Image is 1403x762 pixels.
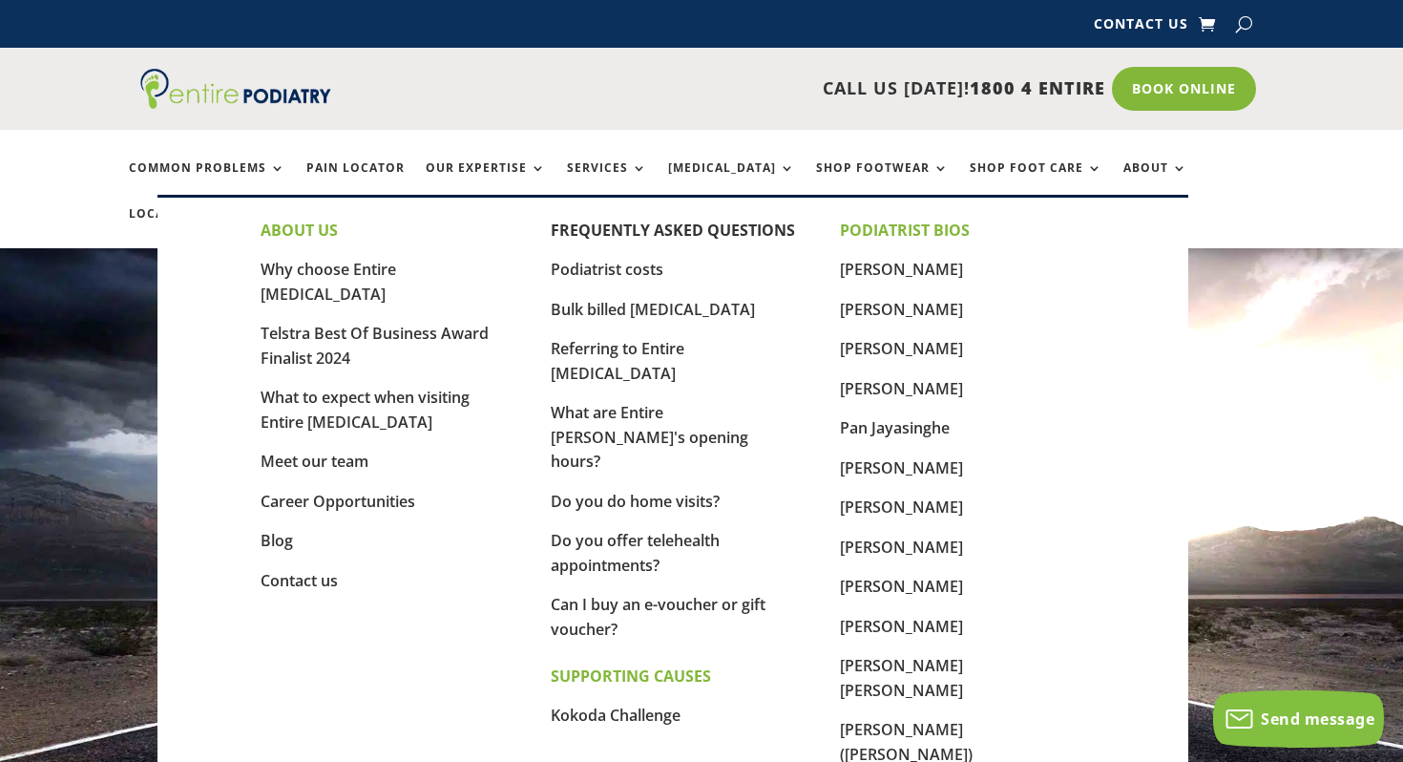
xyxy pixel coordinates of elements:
[840,378,963,399] a: [PERSON_NAME]
[551,594,765,640] a: Can I buy an e-voucher or gift voucher?
[840,457,963,478] a: [PERSON_NAME]
[840,338,963,359] a: [PERSON_NAME]
[840,259,963,280] a: [PERSON_NAME]
[1213,690,1384,748] button: Send message
[551,338,684,384] a: Referring to Entire [MEDICAL_DATA]
[551,705,681,726] a: Kokoda Challenge
[840,497,963,518] a: [PERSON_NAME]
[1112,67,1256,111] a: Book Online
[840,417,950,438] a: Pan Jayasinghe
[840,576,963,597] a: [PERSON_NAME]
[261,530,293,551] a: Blog
[261,220,338,241] strong: ABOUT US
[970,161,1102,202] a: Shop Foot Care
[840,299,963,320] a: [PERSON_NAME]
[129,207,224,248] a: Locations
[551,491,720,512] a: Do you do home visits?
[1261,709,1374,730] span: Send message
[551,259,663,280] a: Podiatrist costs
[840,616,963,637] a: [PERSON_NAME]
[567,161,647,202] a: Services
[140,69,331,109] img: logo (1)
[551,220,795,241] a: FREQUENTLY ASKED QUESTIONS
[261,570,338,591] a: Contact us
[261,387,470,433] a: What to expect when visiting Entire [MEDICAL_DATA]
[426,161,546,202] a: Our Expertise
[261,451,368,472] a: Meet our team
[816,161,949,202] a: Shop Footwear
[1094,17,1188,38] a: Contact Us
[140,94,331,113] a: Entire Podiatry
[840,220,970,241] strong: PODIATRIST BIOS
[551,530,720,576] a: Do you offer telehealth appointments?
[551,299,755,320] a: Bulk billed [MEDICAL_DATA]
[668,161,795,202] a: [MEDICAL_DATA]
[261,259,396,305] a: Why choose Entire [MEDICAL_DATA]
[399,76,1105,101] p: CALL US [DATE]!
[551,666,711,687] strong: SUPPORTING CAUSES
[840,537,963,558] a: [PERSON_NAME]
[129,161,285,202] a: Common Problems
[261,491,415,512] a: Career Opportunities
[306,161,405,202] a: Pain Locator
[970,76,1105,99] span: 1800 4 ENTIRE
[551,402,748,472] a: What are Entire [PERSON_NAME]'s opening hours?
[840,655,963,701] a: [PERSON_NAME] [PERSON_NAME]
[261,323,489,369] a: Telstra Best Of Business Award Finalist 2024
[1123,161,1187,202] a: About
